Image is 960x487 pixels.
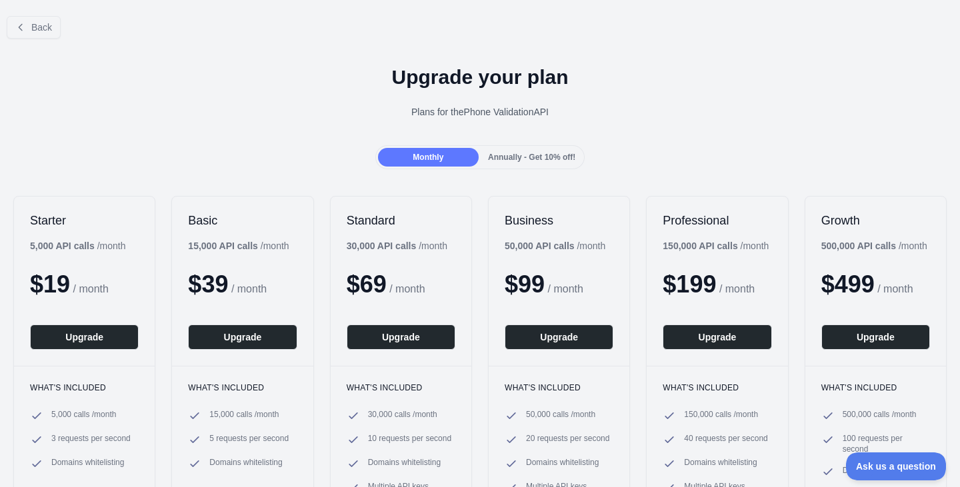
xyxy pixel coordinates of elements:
[663,241,737,251] b: 150,000 API calls
[347,213,455,229] h2: Standard
[821,241,896,251] b: 500,000 API calls
[505,239,605,252] div: / month
[347,239,447,252] div: / month
[821,239,927,252] div: / month
[347,241,417,251] b: 30,000 API calls
[505,241,575,251] b: 50,000 API calls
[821,213,930,229] h2: Growth
[663,213,771,229] h2: Professional
[846,452,947,480] iframe: Toggle Customer Support
[505,213,613,229] h2: Business
[663,239,769,252] div: / month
